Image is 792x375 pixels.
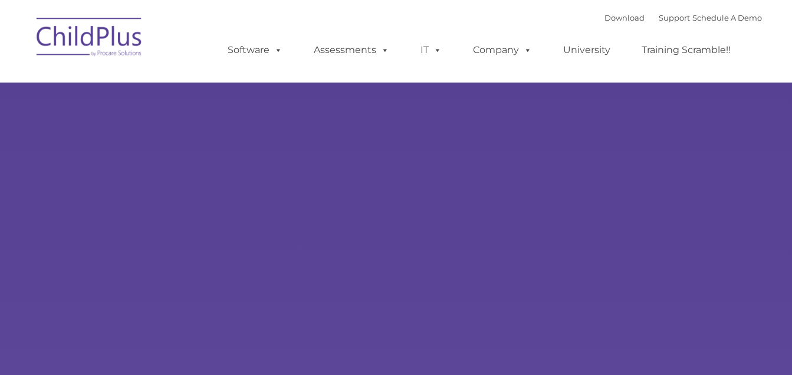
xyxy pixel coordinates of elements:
a: University [551,38,622,62]
a: Software [216,38,294,62]
a: Training Scramble!! [630,38,742,62]
a: Support [659,13,690,22]
a: Company [461,38,544,62]
a: Assessments [302,38,401,62]
font: | [604,13,762,22]
a: Schedule A Demo [692,13,762,22]
a: Download [604,13,645,22]
a: IT [409,38,453,62]
img: ChildPlus by Procare Solutions [31,9,149,68]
